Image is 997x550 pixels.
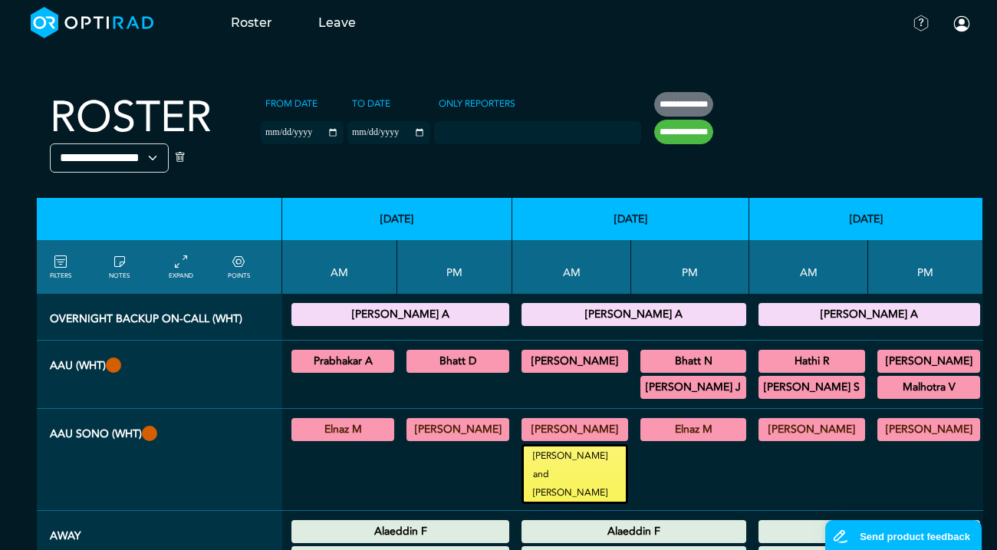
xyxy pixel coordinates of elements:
[631,240,749,294] th: PM
[524,446,626,502] small: [PERSON_NAME] and [PERSON_NAME]
[761,522,978,541] summary: Alaeddin F
[524,305,744,324] summary: [PERSON_NAME] A
[294,305,507,324] summary: [PERSON_NAME] A
[291,520,509,543] div: Annual Leave 00:00 - 23:59
[643,420,744,439] summary: Elnaz M
[522,418,628,441] div: General US 08:30 - 13:00
[880,378,978,397] summary: Malhotra V
[282,240,397,294] th: AM
[761,420,863,439] summary: [PERSON_NAME]
[522,520,746,543] div: Annual Leave 00:00 - 23:59
[406,418,509,441] div: General US 13:30 - 18:30
[758,350,865,373] div: CT Trauma & Urgent/MRI Trauma & Urgent 08:30 - 13:30
[409,352,507,371] summary: Bhatt D
[291,303,509,326] div: Overnight backup on-call 18:30 - 08:30
[37,294,282,341] th: Overnight backup on-call (WHT)
[761,352,863,371] summary: Hathi R
[761,378,863,397] summary: [PERSON_NAME] S
[282,198,512,240] th: [DATE]
[880,420,978,439] summary: [PERSON_NAME]
[406,350,509,373] div: CT Trauma & Urgent/MRI Trauma & Urgent 13:30 - 18:30
[749,198,983,240] th: [DATE]
[291,350,394,373] div: CT Trauma & Urgent/MRI Trauma & Urgent 08:30 - 13:30
[37,409,282,511] th: AAU Sono (WHT)
[434,92,520,115] label: Only Reporters
[109,253,130,281] a: show/hide notes
[294,522,507,541] summary: Alaeddin F
[640,376,746,399] div: CT Trauma & Urgent/MRI Trauma & Urgent 13:30 - 18:30
[397,240,512,294] th: PM
[261,92,322,115] label: From date
[524,522,744,541] summary: Alaeddin F
[524,352,626,371] summary: [PERSON_NAME]
[512,240,631,294] th: AM
[880,352,978,371] summary: [PERSON_NAME]
[50,92,212,143] h2: Roster
[347,92,395,115] label: To date
[228,253,250,281] a: collapse/expand expected points
[758,418,865,441] div: General US 08:30 - 13:00
[877,376,980,399] div: CT Trauma & Urgent/MRI Trauma & Urgent 13:30 - 18:30
[291,418,394,441] div: General US 08:30 - 13:00
[877,418,980,441] div: General US 13:30 - 18:30
[436,124,512,137] input: null
[31,7,154,38] img: brand-opti-rad-logos-blue-and-white-d2f68631ba2948856bd03f2d395fb146ddc8fb01b4b6e9315ea85fa773367...
[294,420,392,439] summary: Elnaz M
[761,305,978,324] summary: [PERSON_NAME] A
[643,378,744,397] summary: [PERSON_NAME] J
[868,240,983,294] th: PM
[409,420,507,439] summary: [PERSON_NAME]
[640,350,746,373] div: CT Trauma & Urgent/MRI Trauma & Urgent 13:30 - 18:30
[758,376,865,399] div: CT Trauma & Urgent/MRI Trauma & Urgent 08:30 - 13:30
[643,352,744,371] summary: Bhatt N
[169,253,193,281] a: collapse/expand entries
[877,350,980,373] div: CT Trauma & Urgent/MRI Trauma & Urgent 13:30 - 18:30
[294,352,392,371] summary: Prabhakar A
[640,418,746,441] div: General US 13:30 - 18:30
[749,240,868,294] th: AM
[758,520,980,543] div: Annual Leave 00:00 - 23:59
[758,303,980,326] div: Overnight backup on-call 18:30 - 08:30
[37,341,282,409] th: AAU (WHT)
[512,198,749,240] th: [DATE]
[522,350,628,373] div: CT Trauma & Urgent/MRI Trauma & Urgent 08:30 - 13:30
[522,303,746,326] div: Overnight backup on-call 18:30 - 08:30
[524,420,626,439] summary: [PERSON_NAME]
[50,253,71,281] a: FILTERS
